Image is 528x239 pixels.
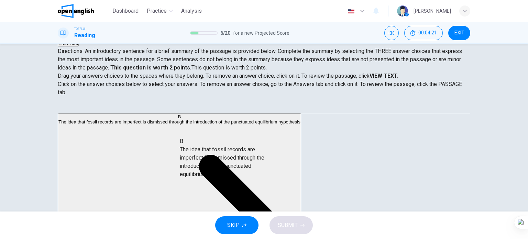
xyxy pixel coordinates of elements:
span: 00:04:21 [418,30,437,36]
span: TOEFL® [74,26,85,31]
span: EXIT [454,30,464,36]
span: The idea that fossil records are imperfect is dismissed through the introduction of the punctuate... [58,119,300,124]
button: 00:04:21 [404,26,443,40]
img: en [347,9,355,14]
span: Practice [147,7,167,15]
button: SKIP [215,216,258,234]
strong: This question is worth 2 points. [109,64,191,71]
div: Hide [404,26,443,40]
strong: VIEW TEXT. [370,73,398,79]
div: Mute [384,26,399,40]
button: Practice [144,5,176,17]
h1: Reading [74,31,95,40]
span: Analysis [181,7,202,15]
button: Dashboard [110,5,141,17]
div: B [58,114,300,119]
a: OpenEnglish logo [58,4,110,18]
p: Drag your answers choices to the spaces where they belong. To remove an answer choice, click on i... [58,72,470,80]
span: 6 / 20 [220,29,230,37]
span: This question is worth 2 points. [191,64,267,71]
p: Click on the answer choices below to select your answers. To remove an answer choice, go to the A... [58,80,470,97]
div: [PERSON_NAME] [414,7,451,15]
button: Analysis [178,5,205,17]
span: Dashboard [112,7,139,15]
img: OpenEnglish logo [58,4,94,18]
button: EXIT [448,26,470,40]
span: SKIP [227,220,240,230]
img: Profile picture [397,6,408,17]
div: Choose test type tabs [58,97,470,113]
span: Directions: An introductory sentence for a brief summary of the passage is provided below. Comple... [58,48,462,71]
span: for a new Projected Score [233,29,289,37]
